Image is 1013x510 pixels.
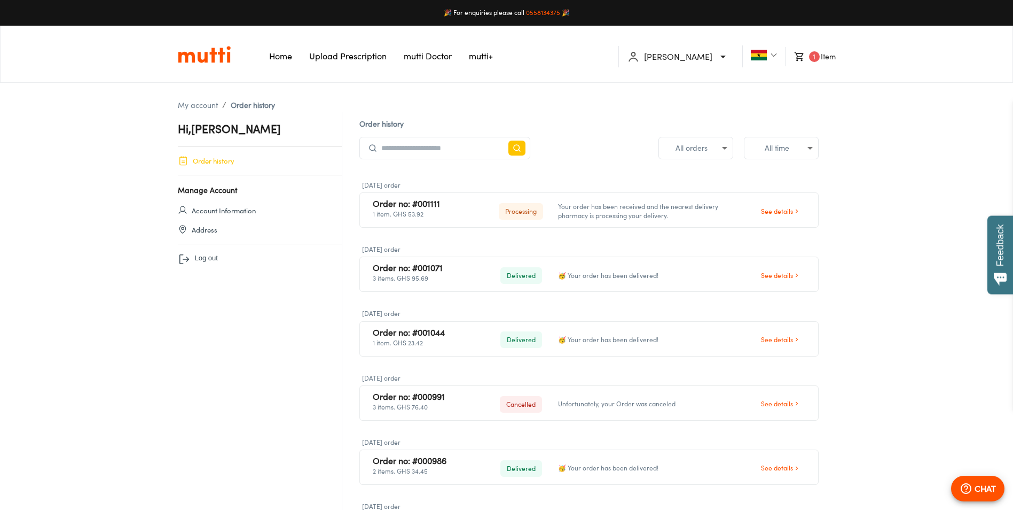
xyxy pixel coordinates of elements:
img: Logo [178,45,231,64]
h3: Order no: #001044 [373,326,445,339]
span: Order history [193,156,234,166]
span: Delivered [500,460,542,477]
img: Ghana [751,50,767,60]
div: 🥳 Your order has been delivered! [558,335,744,344]
span: Address [192,225,217,235]
a: My account [178,101,218,110]
h1: Order history [359,118,404,130]
a: Navigates to mutti doctor website [404,51,452,61]
span: Delivered [500,267,542,284]
h3: Order no: #001111 [373,197,440,210]
p: 1 item. GHS 23.42 [373,339,445,347]
a: 0558134375 [526,9,560,17]
li: / [222,98,226,111]
nav: breadcrumb [178,98,836,112]
button: Log out [178,253,342,266]
div: All orders [661,140,731,157]
p: 1 item. GHS 53.92 [373,210,440,219]
h3: Manage Account [178,184,342,197]
span: See details [761,463,793,473]
div: All time [746,140,816,157]
p: [PERSON_NAME] [644,50,712,63]
p: 3 items. GHS 76.40 [373,403,445,412]
h3: Order no: #000986 [373,454,446,467]
a: Navigates to mutti+ page [469,51,493,61]
a: Order no: #0010441 item. GHS 23.42Delivered🥳 Your order has been delivered!See details [359,321,819,357]
span: See details [761,335,793,344]
h4: [DATE] order [362,438,816,447]
h4: [DATE] order [362,309,816,318]
button: Feedback [987,215,1013,294]
h4: [DATE] order [362,374,816,383]
span: Account Information [192,205,256,216]
span: Order history [231,101,275,110]
h4: [DATE] order [362,245,816,254]
span: See details [761,399,793,408]
div: 🥳 Your order has been delivered! [558,463,744,473]
span: 1 [809,51,820,62]
span: Cancelled [500,396,542,413]
a: Link on the logo navigates to HomePage [178,45,231,64]
div: Your order has been received and the nearest delivery pharmacy is processing your delivery. [558,202,744,220]
a: Navigates to Home Page [269,51,292,61]
h3: Order no: #001071 [373,261,443,274]
span: Log out [195,253,218,266]
a: Order no: #0009913 items. GHS 76.40CancelledUnfortunately, your Order was canceledSee details [359,385,819,421]
span: See details [761,207,793,216]
li: Item [785,47,835,66]
h3: Order no: #000991 [373,390,445,403]
a: Address [178,225,342,235]
button: CHAT [951,476,1004,501]
h4: [DATE] order [362,181,816,190]
p: 2 items. GHS 34.45 [373,467,446,476]
span: Feedback [995,224,1006,266]
p: CHAT [975,482,996,495]
span: See details [761,271,793,280]
a: Account Information [178,205,342,216]
img: Dropdown [771,52,777,58]
h2: Hi, [PERSON_NAME] [178,121,342,137]
p: 3 items. GHS 95.69 [373,274,443,283]
a: Order no: #0009862 items. GHS 34.45Delivered🥳 Your order has been delivered!See details [359,450,819,485]
span: Processing [499,203,543,220]
div: 🥳 Your order has been delivered! [558,271,744,280]
a: Navigates to Prescription Upload Page [309,51,387,61]
span: Delivered [500,331,542,348]
div: Unfortunately, your Order was canceled [558,399,744,408]
a: Order no: #0010713 items. GHS 95.69Delivered🥳 Your order has been delivered!See details [359,257,819,292]
img: Sign Out [178,253,191,266]
a: Order no: #0011111 item. GHS 53.92ProcessingYour order has been received and the nearest delivery... [359,192,819,228]
a: Order history [178,156,342,166]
